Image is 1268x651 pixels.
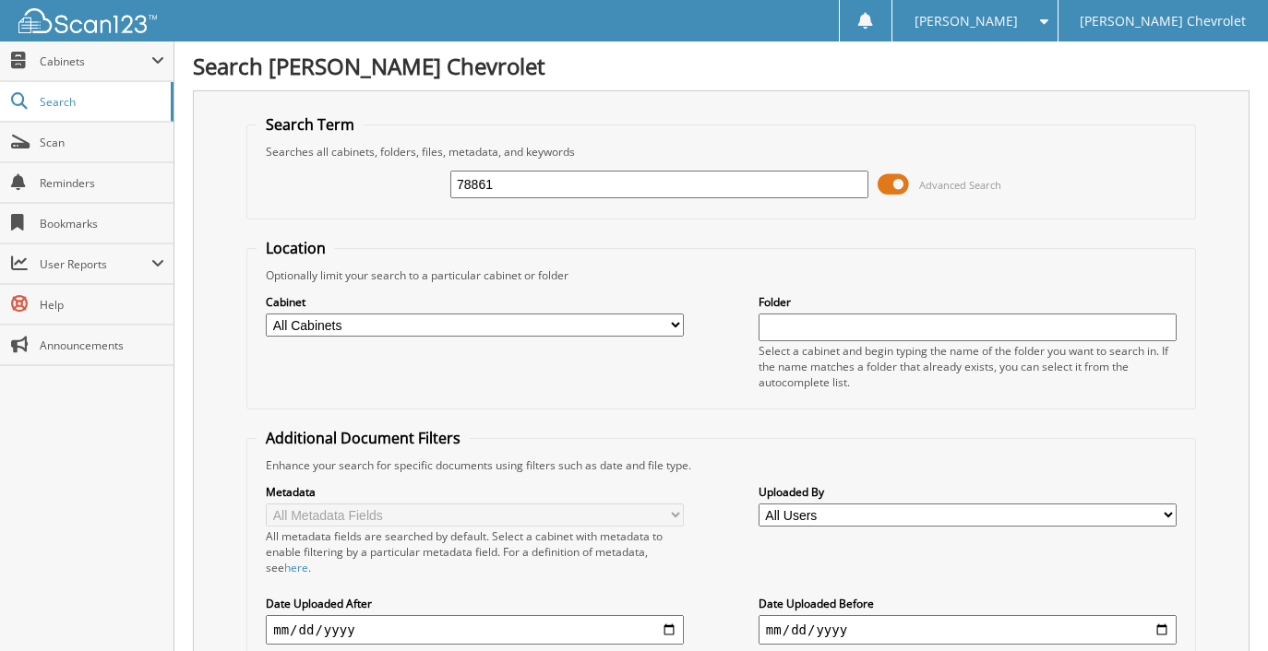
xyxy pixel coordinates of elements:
legend: Location [257,238,335,258]
legend: Search Term [257,114,364,135]
div: Optionally limit your search to a particular cabinet or folder [257,267,1186,283]
label: Uploaded By [759,484,1177,500]
span: [PERSON_NAME] Chevrolet [1080,16,1246,27]
label: Date Uploaded Before [759,596,1177,611]
label: Date Uploaded After [266,596,684,611]
div: Enhance your search for specific documents using filters such as date and file type. [257,457,1186,473]
label: Metadata [266,484,684,500]
span: Scan [40,135,164,150]
span: Cabinets [40,53,151,69]
span: Bookmarks [40,216,164,231]
span: [PERSON_NAME] [915,16,1018,27]
span: Search [40,94,161,110]
span: Announcements [40,337,164,353]
legend: Additional Document Filters [257,428,470,448]
input: end [759,615,1177,645]
span: Reminders [40,175,164,191]
span: User Reports [40,256,151,272]
a: here [284,560,308,575]
span: Advanced Search [919,178,1001,192]
label: Cabinet [266,294,684,310]
div: Searches all cabinets, folders, files, metadata, and keywords [257,144,1186,160]
div: All metadata fields are searched by default. Select a cabinet with metadata to enable filtering b... [266,528,684,575]
span: Help [40,297,164,313]
label: Folder [759,294,1177,310]
div: Select a cabinet and begin typing the name of the folder you want to search in. If the name match... [759,343,1177,390]
h1: Search [PERSON_NAME] Chevrolet [193,51,1250,81]
img: scan123-logo-white.svg [18,8,157,33]
input: start [266,615,684,645]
